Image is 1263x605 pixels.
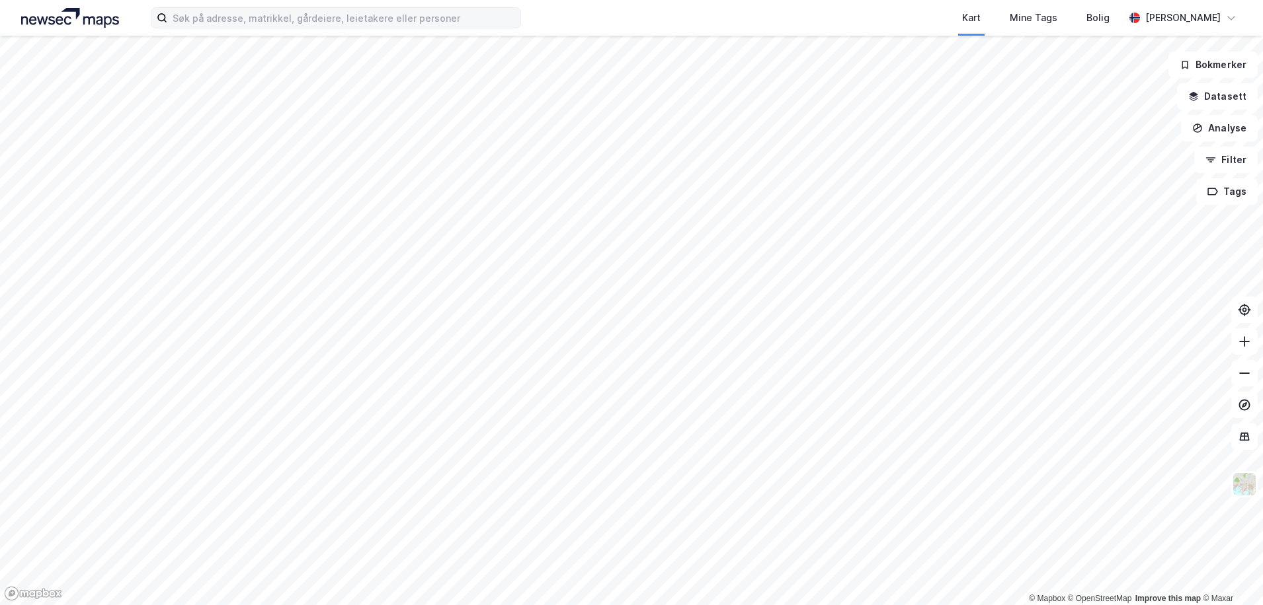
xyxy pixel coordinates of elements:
div: Kart [962,10,981,26]
img: logo.a4113a55bc3d86da70a041830d287a7e.svg [21,8,119,28]
iframe: Chat Widget [1197,542,1263,605]
input: Søk på adresse, matrikkel, gårdeiere, leietakere eller personer [167,8,520,28]
div: [PERSON_NAME] [1145,10,1221,26]
div: Bolig [1086,10,1110,26]
div: Mine Tags [1010,10,1057,26]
